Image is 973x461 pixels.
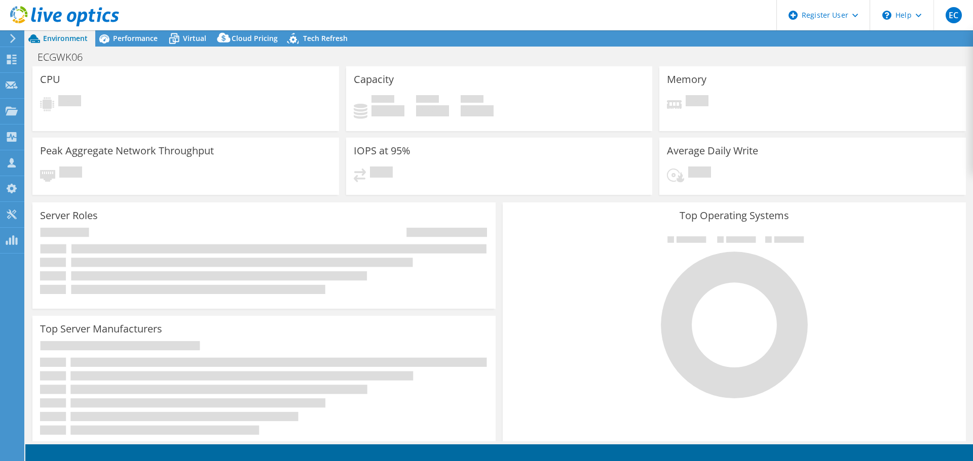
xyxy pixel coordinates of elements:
h4: 0 GiB [416,105,449,116]
h3: Peak Aggregate Network Throughput [40,145,214,156]
h3: Top Operating Systems [510,210,958,221]
span: Used [371,95,394,105]
h1: ECGWK06 [33,52,98,63]
span: Tech Refresh [303,33,348,43]
span: Virtual [183,33,206,43]
span: Performance [113,33,158,43]
span: Pending [58,95,81,109]
svg: \n [882,11,891,20]
span: EC [946,7,962,23]
h3: Top Server Manufacturers [40,323,162,334]
span: Pending [686,95,708,109]
span: Environment [43,33,88,43]
h4: 0 GiB [461,105,494,116]
h3: Server Roles [40,210,98,221]
span: Pending [370,166,393,180]
h3: Memory [667,74,706,85]
h3: IOPS at 95% [354,145,410,156]
span: Cloud Pricing [232,33,278,43]
h3: CPU [40,74,60,85]
span: Free [416,95,439,105]
h3: Capacity [354,74,394,85]
h3: Average Daily Write [667,145,758,156]
span: Total [461,95,483,105]
span: Pending [59,166,82,180]
h4: 0 GiB [371,105,404,116]
span: Pending [688,166,711,180]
